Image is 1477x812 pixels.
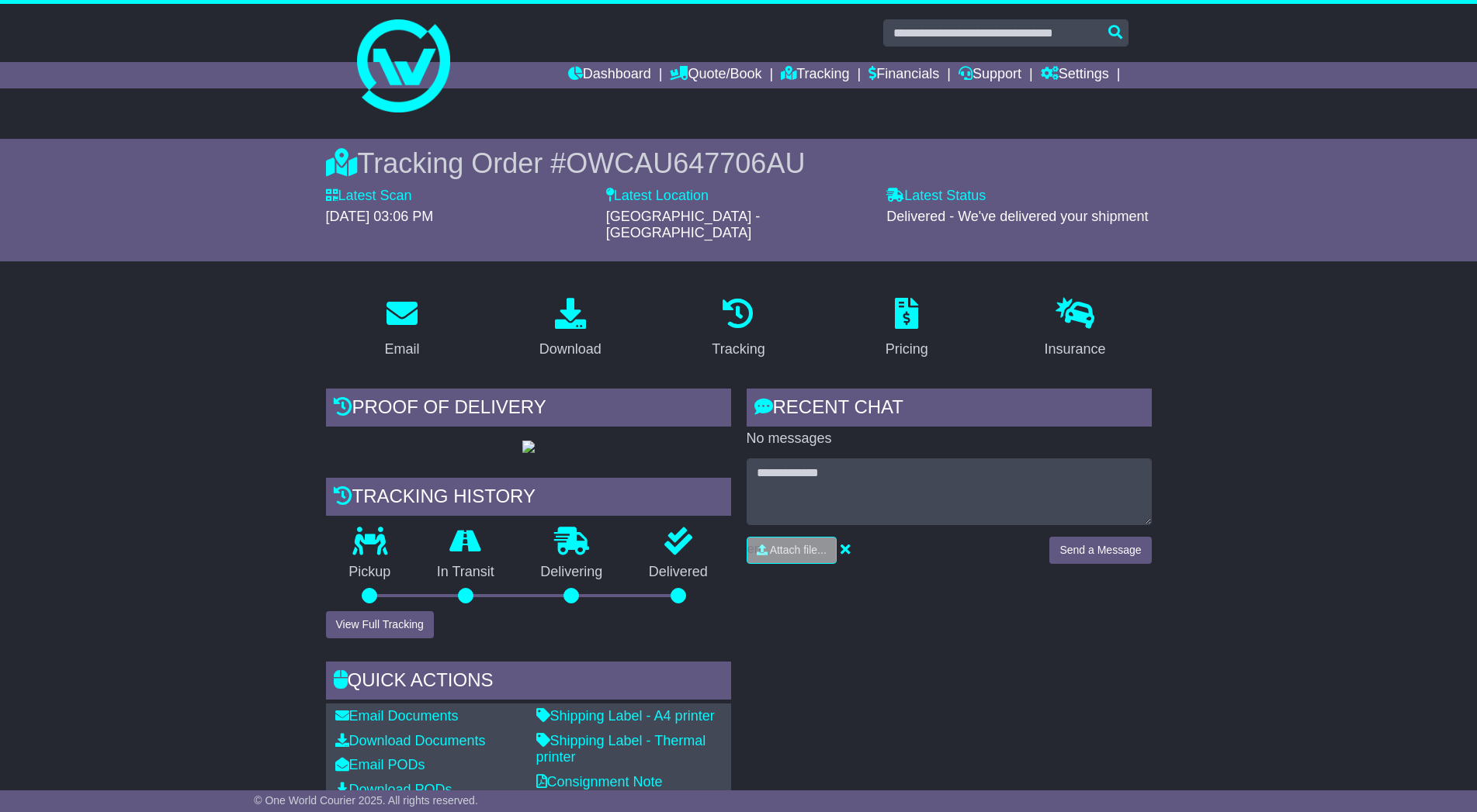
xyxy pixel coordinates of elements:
[335,782,452,797] a: Download PODs
[670,62,761,88] a: Quote/Book
[529,292,612,365] a: Download
[414,564,518,581] p: In Transit
[326,662,731,703] div: Quick Actions
[747,389,1152,430] div: RECENT CHAT
[326,147,1152,180] div: Tracking Order #
[1035,292,1116,365] a: Insurance
[875,292,938,365] a: Pricing
[568,62,651,88] a: Dashboard
[606,188,709,205] label: Latest Location
[886,209,1148,224] span: Delivered - We've delivered your shipment
[326,188,412,205] label: Latest Scan
[335,733,486,748] a: Download Documents
[539,339,602,360] div: Download
[626,564,731,581] p: Delivered
[1045,339,1106,360] div: Insurance
[747,430,1152,447] p: No messages
[518,564,626,581] p: Delivering
[781,62,849,88] a: Tracking
[326,478,731,520] div: Tracking history
[536,733,706,765] a: Shipping Label - Thermal printer
[335,708,459,724] a: Email Documents
[536,708,715,724] a: Shipping Label - A4 printer
[702,292,775,365] a: Tracking
[326,389,731,430] div: Proof of Delivery
[606,209,760,241] span: [GEOGRAPHIC_DATA] - [GEOGRAPHIC_DATA]
[1049,537,1151,564] button: Send a Message
[326,564,414,581] p: Pickup
[869,62,939,88] a: Financials
[886,188,986,205] label: Latest Status
[326,611,434,638] button: View Full Tracking
[384,339,419,360] div: Email
[522,441,535,453] img: GetPodImage
[712,339,765,360] div: Tracking
[959,62,1021,88] a: Support
[254,794,478,807] span: © One World Courier 2025. All rights reserved.
[566,147,805,179] span: OWCAU647706AU
[335,757,425,772] a: Email PODs
[1041,62,1109,88] a: Settings
[374,292,429,365] a: Email
[886,339,928,360] div: Pricing
[536,774,663,790] a: Consignment Note
[326,209,434,224] span: [DATE] 03:06 PM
